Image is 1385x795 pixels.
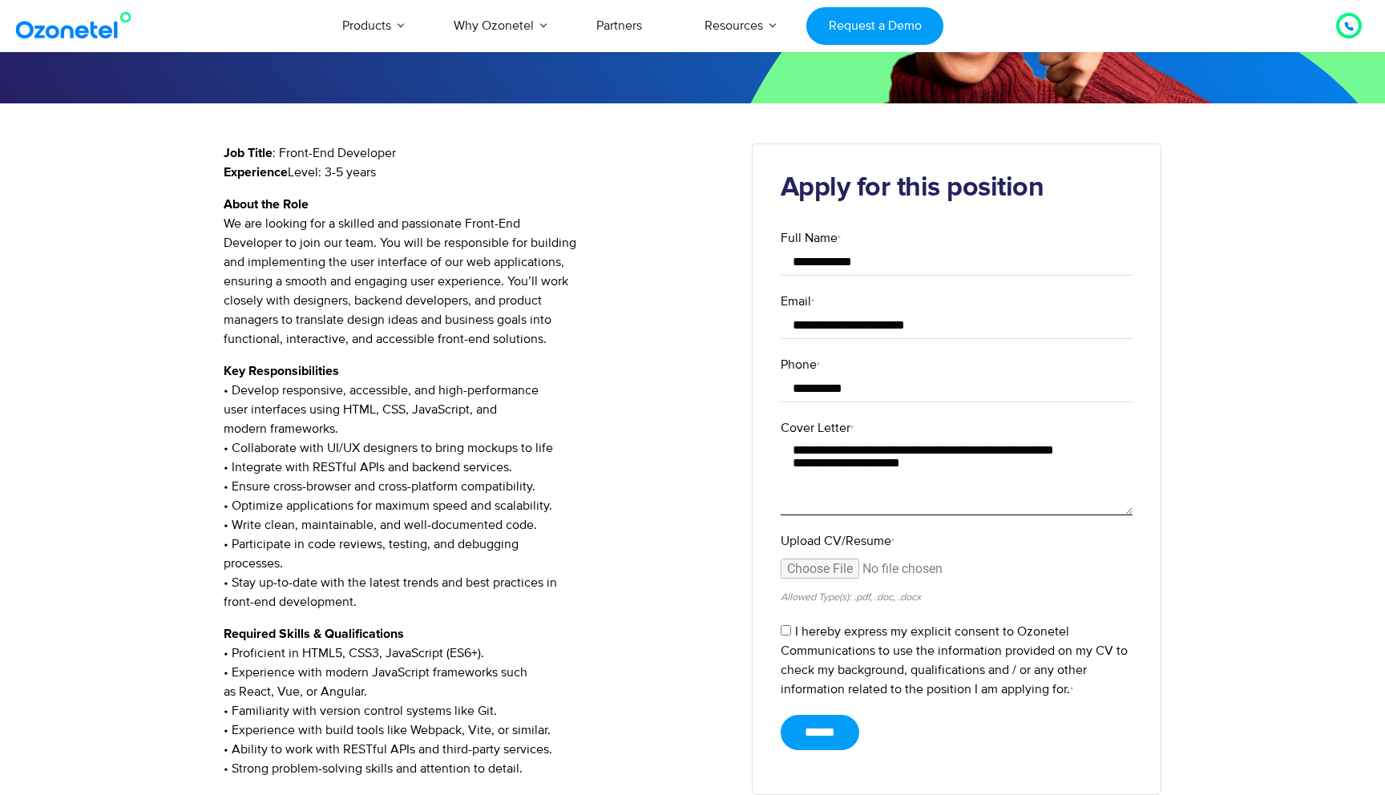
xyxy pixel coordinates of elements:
[224,628,404,640] strong: Required Skills & Qualifications
[224,198,309,211] strong: About the Role
[781,623,1128,697] label: I hereby express my explicit consent to Ozonetel Communications to use the information provided o...
[781,292,1133,311] label: Email
[781,591,921,603] small: Allowed Type(s): .pdf, .doc, .docx
[224,195,728,349] p: We are looking for a skilled and passionate Front-End Developer to join our team. You will be res...
[781,418,1133,438] label: Cover Letter
[224,147,273,159] strong: Job Title
[806,7,943,45] a: Request a Demo
[224,365,339,377] strong: Key Responsibilities
[781,531,1133,551] label: Upload CV/Resume
[781,355,1133,374] label: Phone
[224,166,288,179] strong: Experience
[224,361,728,611] p: • Develop responsive, accessible, and high-performance user interfaces using HTML, CSS, JavaScrip...
[224,143,728,182] p: : Front-End Developer Level: 3-5 years
[781,172,1133,204] h2: Apply for this position
[781,228,1133,248] label: Full Name
[224,624,728,778] p: • Proficient in HTML5, CSS3, JavaScript (ES6+). • Experience with modern JavaScript frameworks su...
